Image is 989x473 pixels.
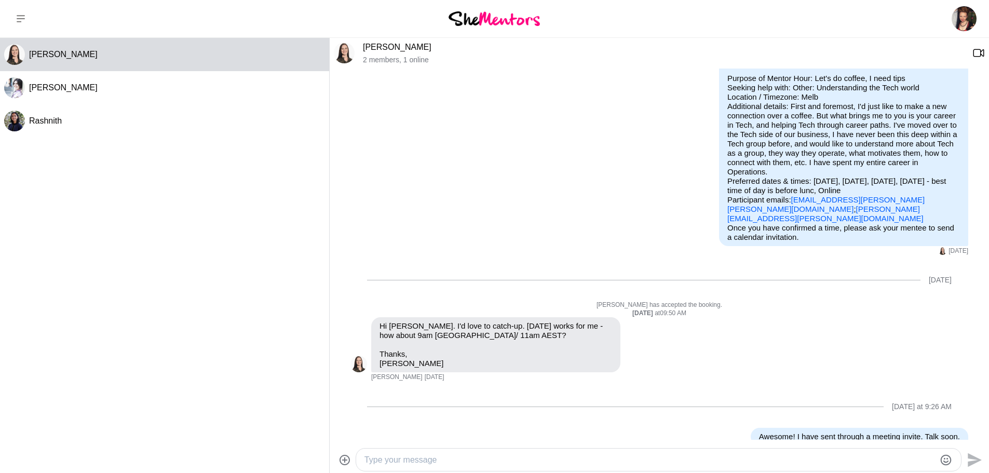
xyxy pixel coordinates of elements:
strong: [DATE] [632,309,655,317]
div: Rashnith [4,111,25,131]
time: 2025-09-05T02:10:40.325Z [949,247,968,255]
div: at 09:50 AM [350,309,968,318]
textarea: Type your message [364,454,935,466]
p: Awesome! I have sent through a meeting invite. Talk soon. [759,432,960,441]
p: 2 members , 1 online [363,56,964,64]
span: [PERSON_NAME] [371,373,423,382]
div: [DATE] at 9:26 AM [892,402,952,411]
a: [PERSON_NAME] [363,43,431,51]
img: T [350,356,367,372]
p: Once you have confirmed a time, please ask your mentee to send a calendar invitation. [727,223,960,242]
p: Hi [PERSON_NAME]. I'd love to catch-up. [DATE] works for me - how about 9am [GEOGRAPHIC_DATA]/ 11... [380,321,612,340]
img: T [4,44,25,65]
img: She Mentors Logo [449,11,540,25]
button: Send [961,448,985,471]
div: Tahlia Shaw [939,247,946,255]
button: Emoji picker [940,454,952,466]
div: [DATE] [929,276,952,285]
span: Rashnith [29,116,62,125]
img: S [4,77,25,98]
div: Tahlia Shaw [350,356,367,372]
time: 2025-09-07T23:52:04.286Z [425,373,444,382]
div: Sonya Goldenberg [4,77,25,98]
p: [PERSON_NAME] has accepted the booking. [350,301,968,309]
p: Thanks, [PERSON_NAME] [380,349,612,368]
span: [PERSON_NAME] [29,83,98,92]
img: R [4,111,25,131]
a: [EMAIL_ADDRESS][PERSON_NAME][PERSON_NAME][DOMAIN_NAME] [727,195,925,213]
span: [PERSON_NAME] [29,50,98,59]
img: Jessica Mortimer [952,6,977,31]
img: T [334,43,355,63]
img: T [939,247,946,255]
p: Purpose of Mentor Hour: Let's do coffee, I need tips Seeking help with: Other: Understanding the ... [727,74,960,223]
a: [PERSON_NAME][EMAIL_ADDRESS][PERSON_NAME][DOMAIN_NAME] [727,205,924,223]
div: Tahlia Shaw [4,44,25,65]
div: Tahlia Shaw [334,43,355,63]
